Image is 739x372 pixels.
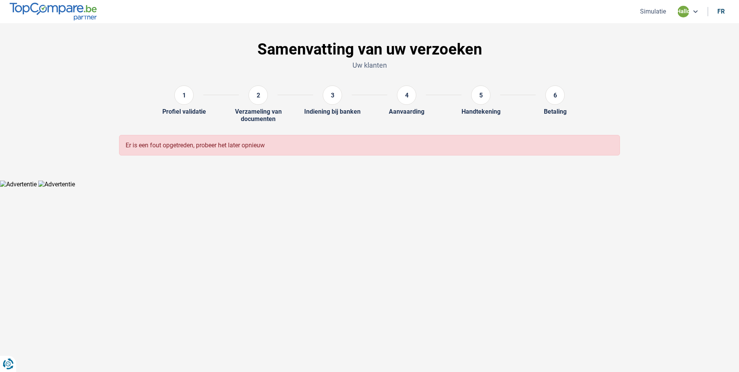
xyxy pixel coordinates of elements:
div: 2 [249,85,268,105]
div: Indiening bij banken [304,108,361,115]
div: Verzameling van documenten [221,108,295,123]
div: Handtekening [461,108,501,115]
div: 4 [397,85,416,105]
div: Er is een fout opgetreden, probeer het later opnieuw [119,135,620,155]
div: 6 [545,85,565,105]
img: Advertentie [38,181,75,188]
h1: Samenvatting van uw verzoeken [119,40,620,59]
img: TopCompare.be [10,3,97,20]
div: 5 [471,85,490,105]
div: 3 [323,85,342,105]
div: Hallo [678,6,689,17]
div: Profiel validatie [162,108,206,115]
p: Uw klanten [119,60,620,70]
div: 1 [174,85,194,105]
div: Betaling [544,108,567,115]
div: Fr [717,8,725,15]
div: Aanvaarding [389,108,424,115]
button: Simulatie [638,7,668,15]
